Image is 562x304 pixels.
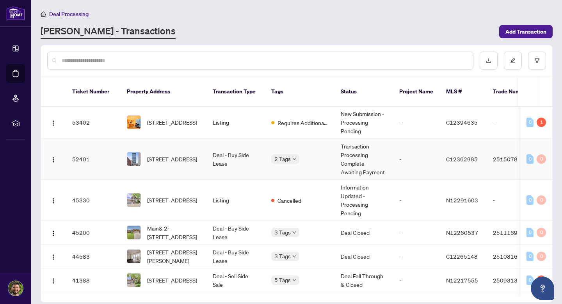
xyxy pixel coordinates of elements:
div: 0 [526,118,534,127]
th: Project Name [393,77,440,107]
button: Logo [47,116,60,129]
td: Transaction Processing Complete - Awaiting Payment [334,139,393,180]
th: Trade Number [487,77,541,107]
img: Logo [50,278,57,284]
td: 2509313 [487,268,541,292]
span: filter [534,58,540,63]
button: Open asap [531,277,554,300]
td: 45200 [66,221,121,245]
span: 5 Tags [274,275,291,284]
td: Listing [206,180,265,221]
div: 0 [537,154,546,164]
button: download [480,52,498,70]
span: Cancelled [277,196,301,205]
div: 1 [537,118,546,127]
span: download [486,58,491,63]
span: [STREET_ADDRESS] [147,155,197,163]
td: 44583 [66,245,121,268]
span: N12291603 [446,197,478,204]
td: Deal - Buy Side Lease [206,139,265,180]
span: C12265148 [446,253,478,260]
span: edit [510,58,516,63]
div: 0 [526,154,534,164]
td: - [393,139,440,180]
div: 0 [526,228,534,237]
td: - [393,106,440,139]
div: 0 [526,275,534,285]
td: 45330 [66,180,121,221]
td: 41388 [66,268,121,292]
td: - [487,180,541,221]
img: Logo [50,254,57,260]
td: Listing [206,106,265,139]
span: [STREET_ADDRESS] [147,276,197,284]
td: 53402 [66,106,121,139]
img: Logo [50,157,57,163]
img: thumbnail-img [127,226,140,239]
span: [STREET_ADDRESS][PERSON_NAME] [147,248,200,265]
img: logo [6,6,25,20]
img: Profile Icon [8,281,23,296]
span: Main& 2-[STREET_ADDRESS] [147,224,200,241]
div: 0 [526,195,534,205]
button: Logo [47,153,60,165]
img: Logo [50,198,57,204]
button: Logo [47,274,60,286]
button: filter [528,52,546,70]
button: Logo [47,194,60,206]
th: Transaction Type [206,77,265,107]
td: New Submission - Processing Pending [334,106,393,139]
td: Deal Closed [334,245,393,268]
th: MLS # [440,77,487,107]
td: Deal - Sell Side Sale [206,268,265,292]
span: Requires Additional Docs [277,118,328,127]
td: Deal - Buy Side Lease [206,221,265,245]
div: 0 [526,252,534,261]
td: 2515078 [487,139,541,180]
td: - [487,106,541,139]
span: 3 Tags [274,228,291,237]
td: Deal Closed [334,221,393,245]
span: Deal Processing [49,11,89,18]
span: N12217555 [446,277,478,284]
button: Logo [47,226,60,239]
td: 2511169 [487,221,541,245]
span: Add Transaction [505,25,546,38]
img: thumbnail-img [127,274,140,287]
span: C12362985 [446,156,478,163]
img: thumbnail-img [127,116,140,129]
td: Deal Fell Through & Closed [334,268,393,292]
button: Add Transaction [499,25,553,38]
img: Logo [50,120,57,126]
span: down [292,254,296,258]
td: Deal - Buy Side Lease [206,245,265,268]
td: 2510816 [487,245,541,268]
span: home [41,11,46,17]
span: 3 Tags [274,252,291,261]
td: - [393,268,440,292]
img: thumbnail-img [127,152,140,166]
td: - [393,180,440,221]
img: Logo [50,230,57,236]
span: [STREET_ADDRESS] [147,118,197,127]
div: 0 [537,228,546,237]
span: down [292,157,296,161]
span: down [292,278,296,282]
img: thumbnail-img [127,250,140,263]
div: 2 [537,275,546,285]
td: Information Updated - Processing Pending [334,180,393,221]
td: - [393,221,440,245]
button: Logo [47,250,60,263]
img: thumbnail-img [127,193,140,207]
td: 52401 [66,139,121,180]
span: 2 Tags [274,154,291,163]
span: down [292,231,296,234]
th: Property Address [121,77,206,107]
button: edit [504,52,522,70]
div: 0 [537,195,546,205]
a: [PERSON_NAME] - Transactions [41,25,176,39]
th: Tags [265,77,334,107]
th: Ticket Number [66,77,121,107]
span: [STREET_ADDRESS] [147,196,197,204]
span: C12394635 [446,119,478,126]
